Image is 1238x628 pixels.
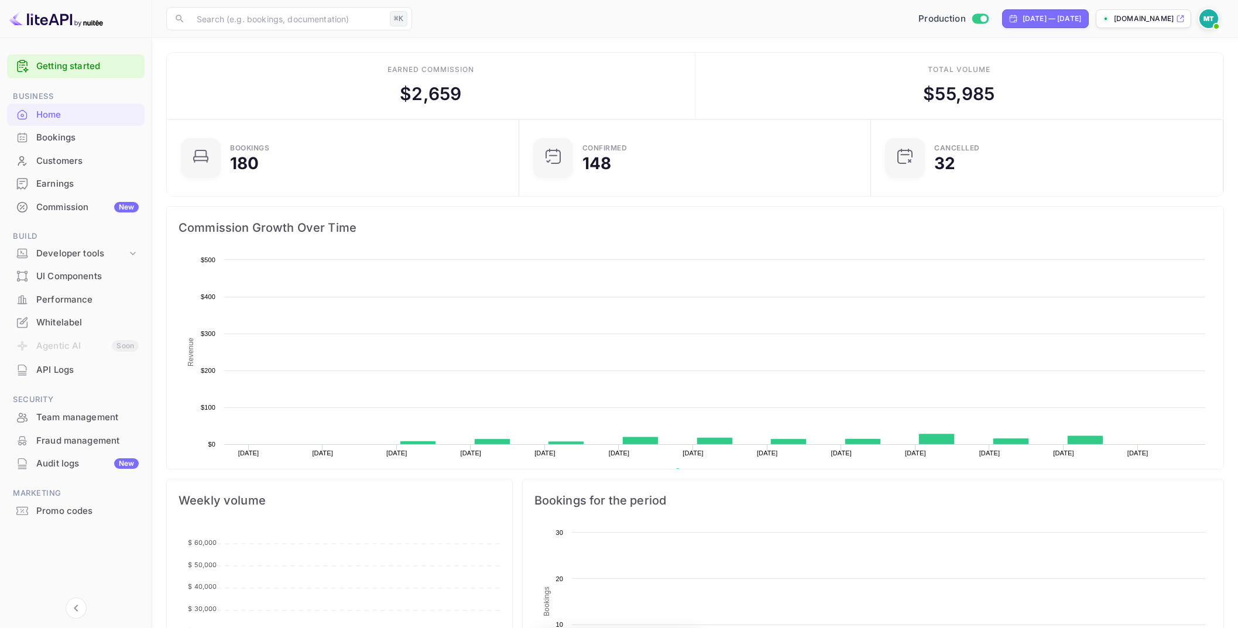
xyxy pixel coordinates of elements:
[7,230,145,243] span: Build
[201,256,215,263] text: $500
[9,9,103,28] img: LiteAPI logo
[36,457,139,471] div: Audit logs
[1023,13,1081,24] div: [DATE] — [DATE]
[36,505,139,518] div: Promo codes
[7,406,145,429] div: Team management
[1127,449,1148,457] text: [DATE]
[36,363,139,377] div: API Logs
[928,64,990,75] div: Total volume
[190,7,385,30] input: Search (e.g. bookings, documentation)
[201,367,215,374] text: $200
[7,173,145,194] a: Earnings
[188,582,217,591] tspan: $ 40,000
[179,218,1212,237] span: Commission Growth Over Time
[66,598,87,619] button: Collapse navigation
[7,90,145,103] span: Business
[36,247,127,260] div: Developer tools
[7,289,145,310] a: Performance
[36,201,139,214] div: Commission
[36,270,139,283] div: UI Components
[400,81,461,107] div: $ 2,659
[934,155,955,171] div: 32
[683,449,704,457] text: [DATE]
[685,468,715,476] text: Revenue
[201,404,215,411] text: $100
[7,359,145,382] div: API Logs
[7,126,145,148] a: Bookings
[609,449,630,457] text: [DATE]
[36,411,139,424] div: Team management
[7,196,145,218] a: CommissionNew
[461,449,482,457] text: [DATE]
[1053,449,1074,457] text: [DATE]
[7,500,145,521] a: Promo codes
[187,338,195,366] text: Revenue
[36,434,139,448] div: Fraud management
[918,12,966,26] span: Production
[7,54,145,78] div: Getting started
[36,316,139,330] div: Whitelabel
[555,529,563,536] text: 30
[230,145,269,152] div: Bookings
[934,145,980,152] div: CANCELLED
[534,491,1212,510] span: Bookings for the period
[36,108,139,122] div: Home
[7,406,145,428] a: Team management
[386,449,407,457] text: [DATE]
[1199,9,1218,28] img: Marcin Teodoru
[7,104,145,125] a: Home
[555,575,563,582] text: 20
[7,173,145,195] div: Earnings
[7,430,145,452] div: Fraud management
[831,449,852,457] text: [DATE]
[390,11,407,26] div: ⌘K
[36,131,139,145] div: Bookings
[905,449,926,457] text: [DATE]
[7,289,145,311] div: Performance
[534,449,555,457] text: [DATE]
[36,155,139,168] div: Customers
[7,393,145,406] span: Security
[555,621,563,628] text: 10
[1114,13,1174,24] p: [DOMAIN_NAME]
[387,64,474,75] div: Earned commission
[757,449,778,457] text: [DATE]
[542,586,550,616] text: Bookings
[36,60,139,73] a: Getting started
[114,458,139,469] div: New
[7,311,145,333] a: Whitelabel
[179,491,500,510] span: Weekly volume
[201,330,215,337] text: $300
[7,452,145,475] div: Audit logsNew
[7,196,145,219] div: CommissionNew
[7,265,145,287] a: UI Components
[7,243,145,264] div: Developer tools
[923,81,994,107] div: $ 55,985
[312,449,333,457] text: [DATE]
[7,150,145,171] a: Customers
[7,150,145,173] div: Customers
[7,500,145,523] div: Promo codes
[208,441,215,448] text: $0
[7,430,145,451] a: Fraud management
[7,104,145,126] div: Home
[7,311,145,334] div: Whitelabel
[7,126,145,149] div: Bookings
[188,538,217,547] tspan: $ 60,000
[979,449,1000,457] text: [DATE]
[238,449,259,457] text: [DATE]
[582,145,627,152] div: Confirmed
[914,12,993,26] div: Switch to Sandbox mode
[7,359,145,380] a: API Logs
[114,202,139,212] div: New
[36,177,139,191] div: Earnings
[7,487,145,500] span: Marketing
[230,155,259,171] div: 180
[201,293,215,300] text: $400
[188,561,217,569] tspan: $ 50,000
[7,265,145,288] div: UI Components
[7,452,145,474] a: Audit logsNew
[582,155,611,171] div: 148
[188,605,217,613] tspan: $ 30,000
[36,293,139,307] div: Performance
